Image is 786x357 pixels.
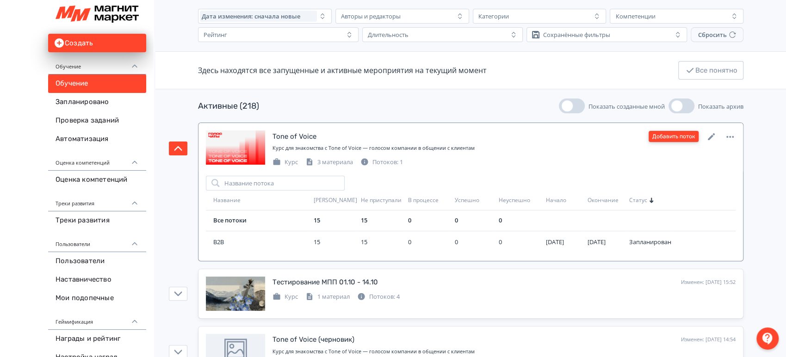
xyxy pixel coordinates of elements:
[454,238,495,247] div: 0
[272,131,316,142] div: Tone of Voice
[360,158,403,167] div: Потоков: 1
[361,216,404,225] div: 15
[198,100,259,112] div: Активные (218)
[305,292,350,302] div: 1 материал
[546,238,584,247] div: 24 сент. 2025
[204,31,227,38] div: Рейтинг
[48,189,146,211] div: Треки развития
[526,27,687,42] button: Сохранённые фильтры
[681,278,736,286] div: Изменен: [DATE] 15:52
[499,216,542,225] div: 0
[408,216,451,225] div: 0
[272,144,736,152] div: Курс для знакомства с Tone of Voice — голосом компании в общении с клиентам
[361,197,404,204] div: Не приступали
[48,308,146,330] div: Геймификация
[56,6,139,23] img: https://files.teachbase.ru/system/slaveaccount/57079/logo/medium-e76e9250e9e9211827b1f0905568c702...
[314,216,357,225] div: 15
[213,238,310,247] a: B2B
[48,330,146,348] a: Награды и рейтинг
[610,9,743,24] button: Компетенции
[48,74,146,93] a: Обучение
[272,158,298,167] div: Курс
[629,197,647,204] span: Статус
[48,52,146,74] div: Обучение
[314,238,357,247] div: 15
[543,31,610,38] div: Сохранённые фильтры
[48,111,146,130] a: Проверка заданий
[198,9,332,24] button: Дата изменения: сначала новые
[272,292,298,302] div: Курс
[588,102,665,111] span: Показать созданные мной
[478,12,509,20] div: Категории
[691,27,743,42] button: Сбросить
[48,211,146,230] a: Треки развития
[48,289,146,308] a: Мои подопечные
[272,277,378,288] div: Тестирование МПП 01.10 - 14.10
[649,131,699,142] button: Добавить поток
[454,197,495,204] div: Успешно
[678,61,743,80] button: Все понятно
[314,197,357,204] div: [PERSON_NAME]
[48,148,146,171] div: Оценка компетенций
[48,171,146,189] a: Оценка компетенций
[357,292,400,302] div: Потоков: 4
[368,31,408,38] div: Длительность
[48,271,146,289] a: Наставничество
[198,27,359,42] button: Рейтинг
[546,197,566,204] span: Начало
[588,238,625,247] div: 7 окт. 2025
[305,158,353,167] div: 3 материала
[48,34,146,52] button: Создать
[473,9,607,24] button: Категории
[681,336,736,344] div: Изменен: [DATE] 14:54
[213,197,241,204] span: Название
[408,238,451,247] div: 0
[454,216,495,225] div: 0
[272,334,354,345] div: Tone of Voice (черновик)
[499,197,542,204] div: Неуспешно
[341,12,401,20] div: Авторы и редакторы
[272,348,736,356] div: Курс для знакомства с Tone of Voice — голосом компании в общении с клиентам
[48,93,146,111] a: Запланировано
[48,130,146,148] a: Автоматизация
[408,197,451,204] div: В процессе
[499,238,542,247] div: 0
[361,238,404,247] div: 15
[48,252,146,271] a: Пользователи
[588,197,619,204] span: Окончание
[362,27,523,42] button: Длительность
[335,9,469,24] button: Авторы и редакторы
[48,230,146,252] div: Пользователи
[698,102,743,111] span: Показать архив
[629,238,673,247] div: Запланирован
[213,216,247,224] a: Все потоки
[615,12,655,20] div: Компетенции
[198,65,487,76] div: Здесь находятся все запущенные и активные мероприятия на текущий момент
[202,12,300,20] span: Дата изменения: сначала новые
